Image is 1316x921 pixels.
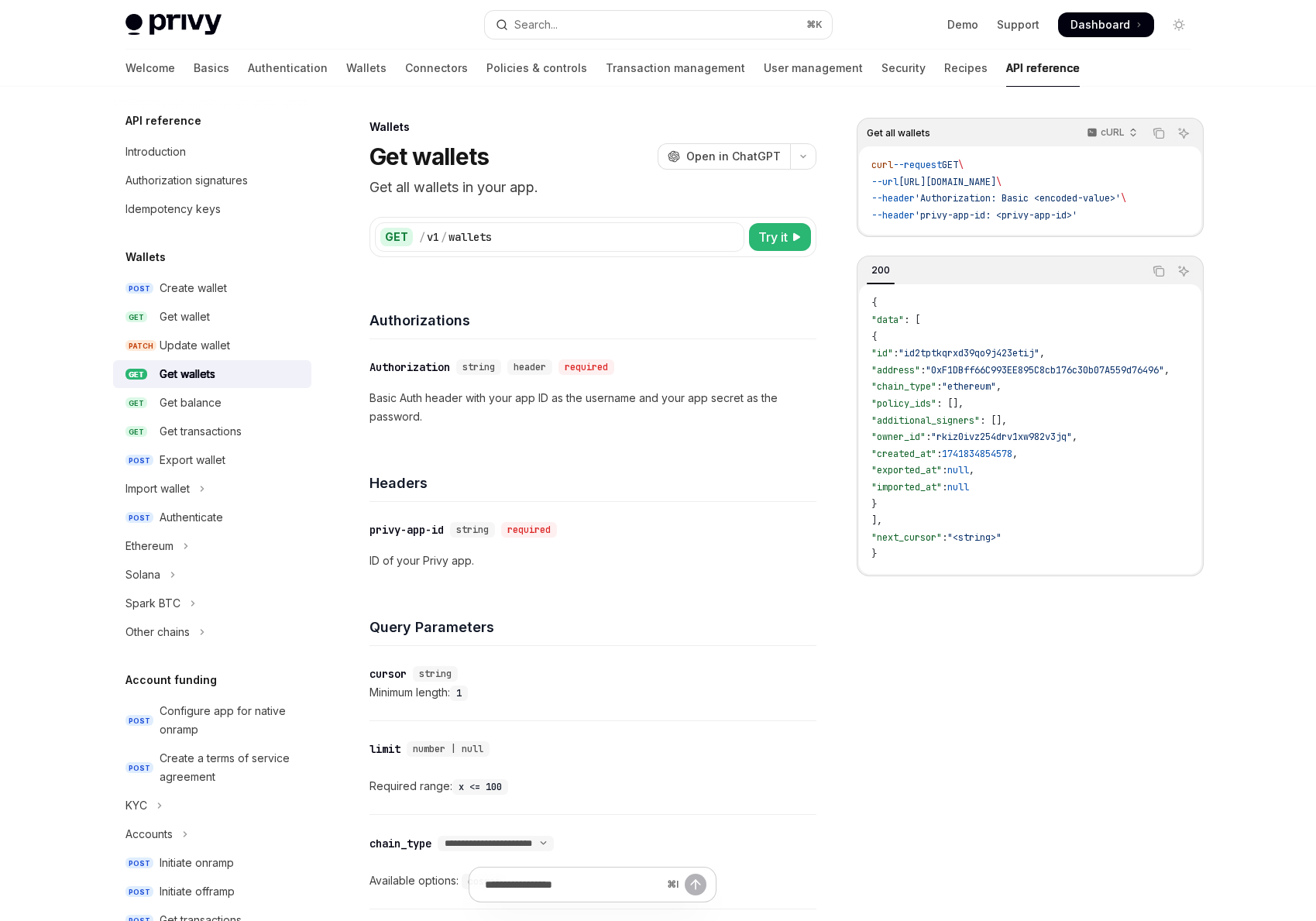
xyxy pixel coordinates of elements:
span: : [942,464,947,476]
button: Send message [685,874,706,895]
button: cURL [1078,120,1144,146]
p: Get all wallets in your app. [369,177,816,198]
div: limit [369,741,400,757]
span: 'privy-app-id: <privy-app-id>' [915,209,1077,222]
a: Security [881,50,926,87]
a: POSTInitiate onramp [113,849,311,877]
div: chain_type [369,836,431,851]
span: Get all wallets [867,127,930,139]
span: GET [125,369,147,380]
div: 200 [867,261,895,280]
h5: Account funding [125,671,217,689]
h4: Authorizations [369,310,816,331]
span: GET [942,159,958,171]
div: v1 [427,229,439,245]
a: POSTExport wallet [113,446,311,474]
span: : [942,531,947,544]
span: "address" [871,364,920,376]
div: Spark BTC [125,594,180,613]
div: Ethereum [125,537,174,555]
span: null [947,464,969,476]
div: Idempotency keys [125,200,221,218]
span: Dashboard [1070,17,1130,33]
span: string [456,524,489,536]
button: Toggle Import wallet section [113,475,311,503]
img: light logo [125,14,222,36]
div: Solana [125,565,160,584]
button: Toggle Other chains section [113,618,311,646]
span: "rkiz0ivz254drv1xw982v3jq" [931,431,1072,443]
div: cursor [369,666,407,682]
div: Export wallet [160,451,225,469]
span: POST [125,762,153,774]
span: "owner_id" [871,431,926,443]
span: "id" [871,347,893,359]
a: Basics [194,50,229,87]
div: wallets [448,229,492,245]
span: "chain_type" [871,380,936,393]
div: Configure app for native onramp [160,702,302,739]
a: API reference [1006,50,1080,87]
div: Create wallet [160,279,227,297]
span: : [], [980,414,1007,427]
a: Authentication [248,50,328,87]
span: --request [893,159,942,171]
span: \ [958,159,964,171]
span: null [947,481,969,493]
button: Open search [485,11,832,39]
span: \ [1121,192,1126,204]
button: Ask AI [1173,123,1194,143]
p: cURL [1101,126,1125,139]
a: Connectors [405,50,468,87]
div: KYC [125,796,147,815]
div: GET [380,228,413,246]
div: Get transactions [160,422,242,441]
a: Transaction management [606,50,745,87]
span: } [871,498,877,510]
span: "ethereum" [942,380,996,393]
h4: Query Parameters [369,617,816,637]
span: GET [125,397,147,409]
a: GETGet balance [113,389,311,417]
a: Authorization signatures [113,167,311,194]
div: Other chains [125,623,190,641]
div: Import wallet [125,479,190,498]
div: Required range: [369,777,816,796]
h1: Get wallets [369,143,490,170]
span: POST [125,715,153,727]
a: Dashboard [1058,12,1154,37]
button: Copy the contents from the code block [1149,123,1169,143]
button: Toggle KYC section [113,792,311,820]
div: Minimum length: [369,683,816,702]
a: POSTCreate wallet [113,274,311,302]
button: Toggle Ethereum section [113,532,311,560]
div: Initiate offramp [160,882,235,901]
span: : [], [936,397,964,410]
a: POSTCreate a terms of service agreement [113,744,311,791]
span: , [1012,448,1018,460]
span: : [936,380,942,393]
a: GETGet wallet [113,303,311,331]
a: Support [997,17,1039,33]
span: [URL][DOMAIN_NAME] [899,176,996,188]
span: --header [871,209,915,222]
span: "created_at" [871,448,936,460]
span: POST [125,455,153,466]
span: "policy_ids" [871,397,936,410]
a: PATCHUpdate wallet [113,332,311,359]
span: "additional_signers" [871,414,980,427]
a: Policies & controls [486,50,587,87]
button: Try it [749,223,811,251]
span: GET [125,426,147,438]
span: , [1039,347,1045,359]
div: / [419,229,425,245]
div: privy-app-id [369,522,444,538]
span: POST [125,857,153,869]
span: ⌘ K [806,19,823,31]
div: / [441,229,447,245]
div: Initiate onramp [160,854,234,872]
p: ID of your Privy app. [369,552,816,570]
div: Wallets [369,119,816,135]
span: ], [871,514,882,527]
button: Toggle dark mode [1167,12,1191,37]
